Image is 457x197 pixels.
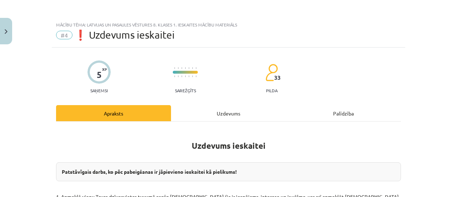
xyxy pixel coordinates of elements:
img: students-c634bb4e5e11cddfef0936a35e636f08e4e9abd3cc4e673bd6f9a4125e45ecb1.svg [265,64,278,82]
img: icon-short-line-57e1e144782c952c97e751825c79c345078a6d821885a25fce030b3d8c18986b.svg [174,67,175,69]
img: icon-close-lesson-0947bae3869378f0d4975bcd49f059093ad1ed9edebbc8119c70593378902aed.svg [5,29,7,34]
img: icon-short-line-57e1e144782c952c97e751825c79c345078a6d821885a25fce030b3d8c18986b.svg [181,67,182,69]
span: #4 [56,31,72,39]
span: XP [102,67,107,71]
div: Apraksts [56,105,171,121]
p: pilda [266,88,277,93]
div: Mācību tēma: Latvijas un pasaules vēstures 8. klases 1. ieskaites mācību materiāls [56,22,401,27]
img: icon-short-line-57e1e144782c952c97e751825c79c345078a6d821885a25fce030b3d8c18986b.svg [192,75,193,77]
img: icon-short-line-57e1e144782c952c97e751825c79c345078a6d821885a25fce030b3d8c18986b.svg [185,67,186,69]
strong: Patstāvīgais darbs, ko pēc pabeigšanas ir jāpievieno ieskaitei kā pielikums! [62,168,237,175]
p: Sarežģīts [175,88,196,93]
strong: Uzdevums ieskaitei [192,141,266,151]
div: Uzdevums [171,105,286,121]
img: icon-short-line-57e1e144782c952c97e751825c79c345078a6d821885a25fce030b3d8c18986b.svg [178,67,179,69]
span: 33 [274,74,281,81]
img: icon-short-line-57e1e144782c952c97e751825c79c345078a6d821885a25fce030b3d8c18986b.svg [185,75,186,77]
img: icon-short-line-57e1e144782c952c97e751825c79c345078a6d821885a25fce030b3d8c18986b.svg [178,75,179,77]
div: 5 [97,70,102,80]
img: icon-short-line-57e1e144782c952c97e751825c79c345078a6d821885a25fce030b3d8c18986b.svg [174,75,175,77]
img: icon-short-line-57e1e144782c952c97e751825c79c345078a6d821885a25fce030b3d8c18986b.svg [181,75,182,77]
p: Saņemsi [87,88,111,93]
img: icon-short-line-57e1e144782c952c97e751825c79c345078a6d821885a25fce030b3d8c18986b.svg [192,67,193,69]
span: ❗ Uzdevums ieskaitei [74,29,175,41]
div: Palīdzība [286,105,401,121]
